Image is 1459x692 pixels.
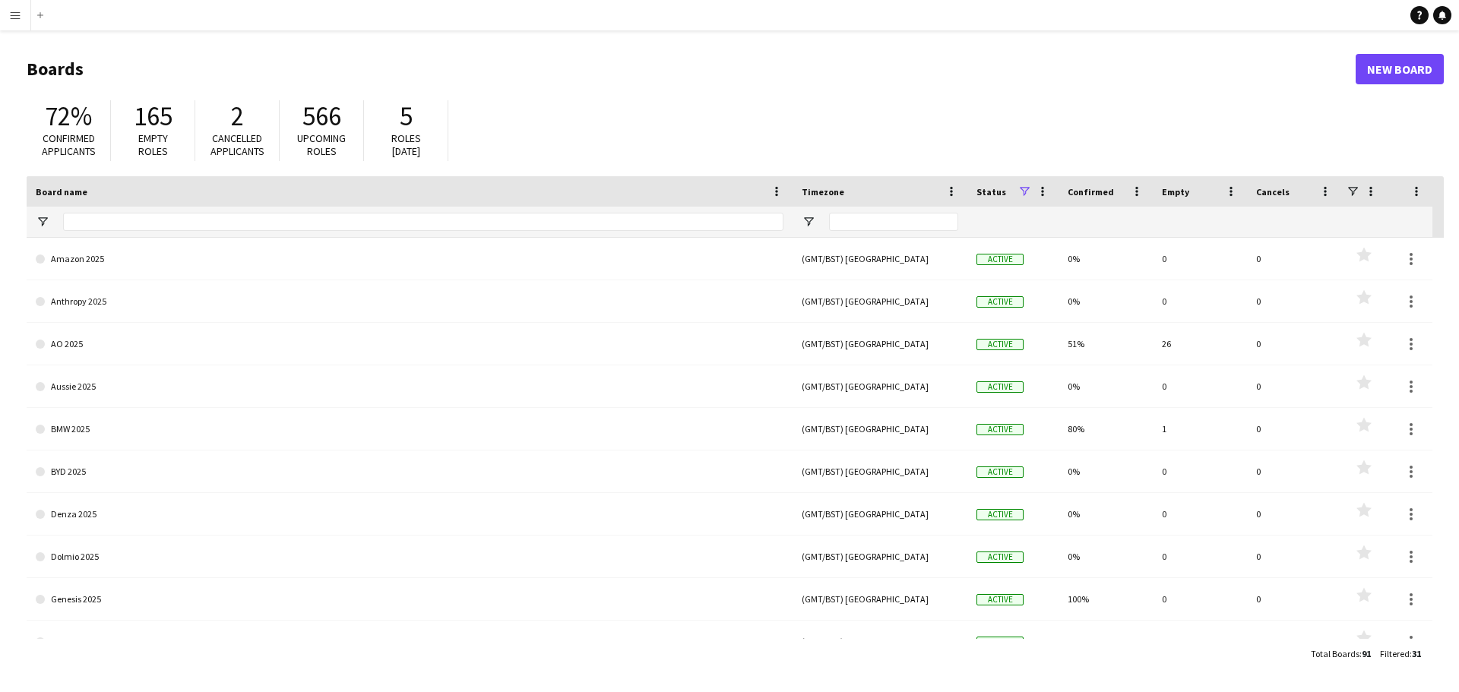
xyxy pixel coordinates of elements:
div: (GMT/BST) [GEOGRAPHIC_DATA] [793,578,967,620]
span: 165 [134,100,172,133]
div: : [1380,639,1421,668]
div: 80% [1059,408,1153,450]
div: 0% [1059,493,1153,535]
div: 26 [1153,323,1247,365]
span: Active [976,296,1024,308]
span: 91 [1362,648,1371,659]
a: BMW 2025 [36,408,783,450]
a: New Board [1356,54,1444,84]
h1: Boards [27,58,1356,81]
span: Empty roles [138,131,168,158]
div: 0% [1059,365,1153,407]
span: Timezone [802,186,844,197]
a: Dolmio 2025 [36,536,783,578]
span: Active [976,551,1024,563]
div: (GMT/BST) [GEOGRAPHIC_DATA] [793,408,967,450]
div: (GMT/BST) [GEOGRAPHIC_DATA] [793,238,967,280]
div: (GMT/BST) [GEOGRAPHIC_DATA] [793,536,967,577]
div: 0 [1153,280,1247,322]
span: Active [976,381,1024,393]
input: Board name Filter Input [63,213,783,231]
span: Active [976,594,1024,605]
span: Confirmed applicants [42,131,96,158]
div: 0 [1247,536,1341,577]
div: 0 [1153,621,1247,662]
a: AO 2025 [36,323,783,365]
div: (GMT/BST) [GEOGRAPHIC_DATA] [793,493,967,535]
span: 5 [400,100,413,133]
span: 72% [45,100,92,133]
span: Total Boards [1311,648,1359,659]
span: Cancelled applicants [210,131,264,158]
div: (GMT/BST) [GEOGRAPHIC_DATA] [793,621,967,662]
span: Active [976,509,1024,520]
a: Aussie 2025 [36,365,783,408]
div: 0 [1153,536,1247,577]
div: (GMT/BST) [GEOGRAPHIC_DATA] [793,323,967,365]
div: 0% [1059,621,1153,662]
div: 0 [1247,493,1341,535]
span: Board name [36,186,87,197]
input: Timezone Filter Input [829,213,958,231]
a: BYD 2025 [36,450,783,493]
div: 0 [1247,323,1341,365]
span: 2 [231,100,244,133]
div: 0% [1059,238,1153,280]
span: Active [976,466,1024,478]
span: Status [976,186,1006,197]
div: 0% [1059,536,1153,577]
div: 0 [1153,578,1247,620]
span: Confirmed [1068,186,1114,197]
span: Empty [1162,186,1189,197]
div: 0 [1247,408,1341,450]
div: 0% [1059,280,1153,322]
div: 0 [1247,578,1341,620]
span: Active [976,424,1024,435]
span: 31 [1412,648,1421,659]
div: 51% [1059,323,1153,365]
div: 0 [1153,493,1247,535]
span: Filtered [1380,648,1410,659]
a: Genesis 2025 [36,578,783,621]
span: Active [976,637,1024,648]
div: (GMT/BST) [GEOGRAPHIC_DATA] [793,280,967,322]
div: (GMT/BST) [GEOGRAPHIC_DATA] [793,450,967,492]
a: Denza 2025 [36,493,783,536]
div: 0 [1247,450,1341,492]
div: 0 [1153,450,1247,492]
span: Cancels [1256,186,1290,197]
a: HeyMo 2025 [36,621,783,663]
div: (GMT/BST) [GEOGRAPHIC_DATA] [793,365,967,407]
span: Active [976,339,1024,350]
div: : [1311,639,1371,668]
div: 0 [1153,238,1247,280]
span: Upcoming roles [297,131,346,158]
div: 0 [1247,365,1341,407]
div: 100% [1059,578,1153,620]
span: Roles [DATE] [391,131,421,158]
div: 1 [1153,408,1247,450]
span: Active [976,254,1024,265]
button: Open Filter Menu [802,215,815,229]
div: 0% [1059,450,1153,492]
button: Open Filter Menu [36,215,49,229]
a: Anthropy 2025 [36,280,783,323]
div: 0 [1247,238,1341,280]
div: 0 [1247,621,1341,662]
span: 566 [302,100,341,133]
a: Amazon 2025 [36,238,783,280]
div: 0 [1247,280,1341,322]
div: 0 [1153,365,1247,407]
